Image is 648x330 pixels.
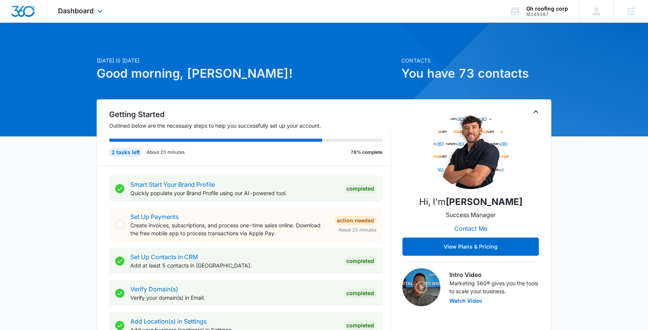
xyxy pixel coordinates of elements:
[147,149,185,156] p: About 20 minutes
[344,321,376,330] div: Completed
[130,181,215,188] a: Smart Start Your Brand Profile
[58,7,94,15] span: Dashboard
[109,109,392,120] h2: Getting Started
[433,113,509,189] img: Jacob Gallahan
[449,270,539,279] h3: Intro Video
[351,149,382,156] p: 78% complete
[531,107,540,116] button: Toggle Collapse
[447,219,495,238] button: Contact Me
[130,285,178,293] a: Verify Domain(s)
[446,210,496,219] p: Success Manager
[97,64,397,83] h1: Good morning, [PERSON_NAME]!
[109,122,392,130] p: Outlined below are the necessary steps to help you successfully set up your account.
[130,189,338,197] p: Quickly populate your Brand Profile using our AI-powered tool.
[401,64,551,83] h1: You have 73 contacts
[449,279,539,295] p: Marketing 360® gives you the tools to scale your business.
[402,268,440,306] img: Intro Video
[344,256,376,266] div: Completed
[526,6,568,12] div: account name
[130,294,338,302] p: Verify your domain(s) in Email.
[130,221,329,237] p: Create invoices, subscriptions, and process one-time sales online. Download the free mobile app t...
[344,289,376,298] div: Completed
[130,253,198,261] a: Set Up Contacts in CRM
[109,148,142,157] div: 2 tasks left
[419,195,523,209] p: Hi, I'm
[344,184,376,193] div: Completed
[335,216,376,225] div: Action Needed
[526,12,568,17] div: account id
[401,56,551,64] p: Contacts
[449,298,482,303] button: Watch Video
[130,213,178,221] a: Set Up Payments
[402,238,539,256] button: View Plans & Pricing
[97,56,397,64] p: [DATE] is [DATE]
[130,317,207,325] a: Add Location(s) in Settings
[130,261,338,269] p: Add at least 5 contacts in [GEOGRAPHIC_DATA].
[338,227,376,233] span: About 15 minutes
[446,196,523,207] strong: [PERSON_NAME]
